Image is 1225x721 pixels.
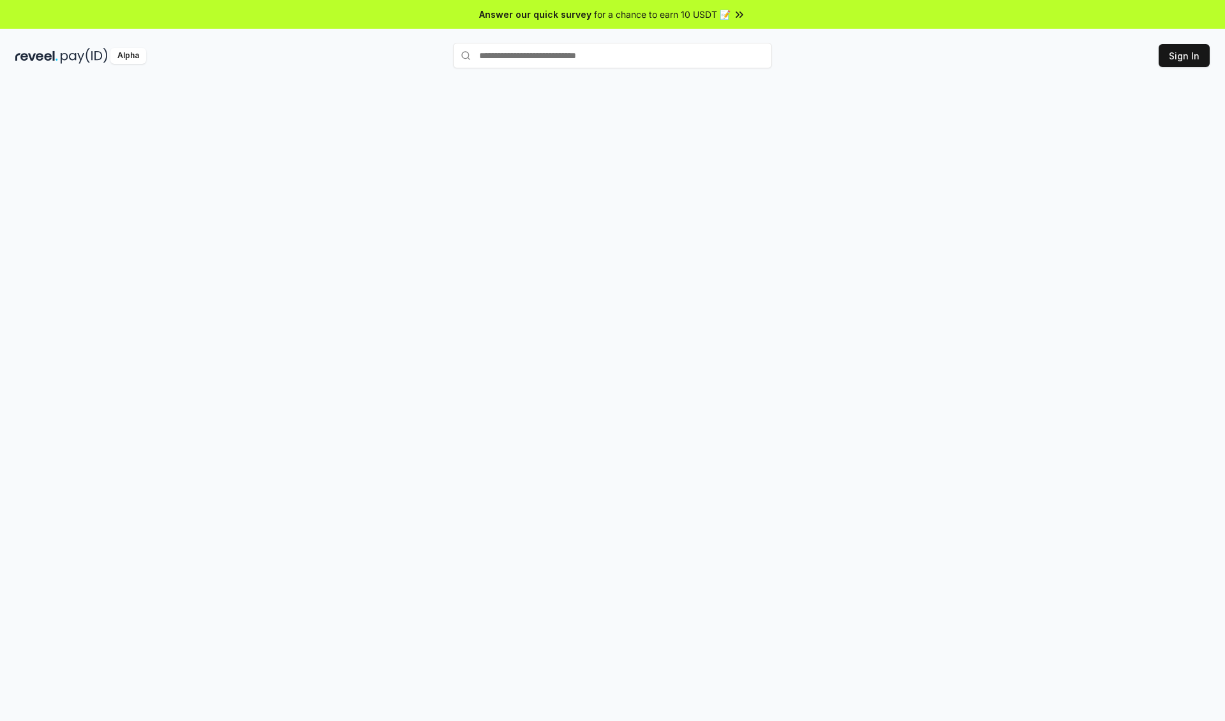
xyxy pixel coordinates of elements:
span: Answer our quick survey [479,8,591,21]
button: Sign In [1159,44,1210,67]
span: for a chance to earn 10 USDT 📝 [594,8,731,21]
img: pay_id [61,48,108,64]
img: reveel_dark [15,48,58,64]
div: Alpha [110,48,146,64]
